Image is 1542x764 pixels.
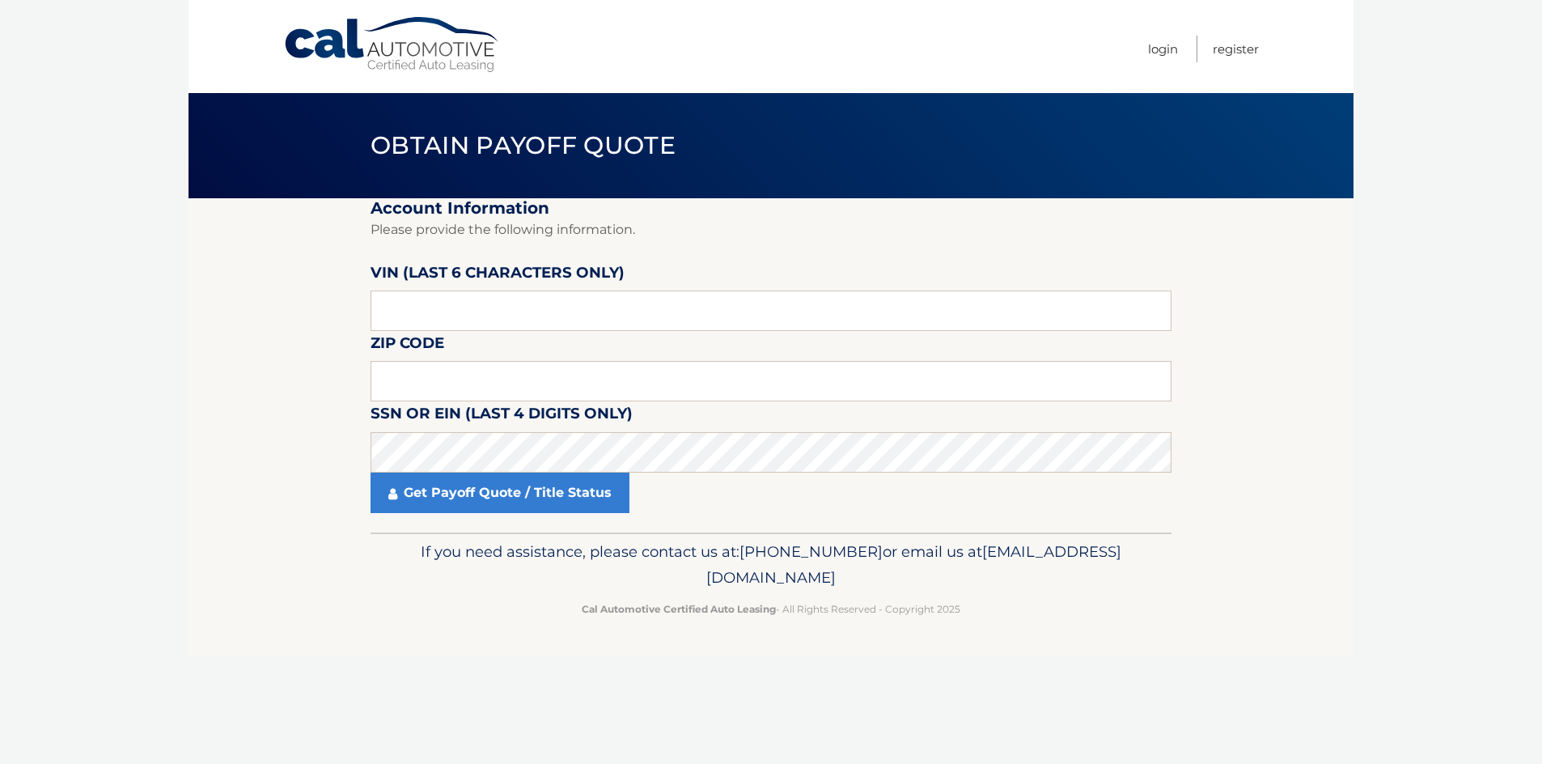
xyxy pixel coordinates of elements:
p: If you need assistance, please contact us at: or email us at [381,539,1161,591]
a: Register [1213,36,1259,62]
h2: Account Information [371,198,1171,219]
label: SSN or EIN (last 4 digits only) [371,401,633,431]
a: Login [1148,36,1178,62]
label: VIN (last 6 characters only) [371,261,625,291]
p: - All Rights Reserved - Copyright 2025 [381,601,1161,618]
span: [PHONE_NUMBER] [739,542,883,561]
strong: Cal Automotive Certified Auto Leasing [582,603,776,615]
a: Get Payoff Quote / Title Status [371,473,629,513]
a: Cal Automotive [283,16,502,74]
label: Zip Code [371,331,444,361]
span: Obtain Payoff Quote [371,130,676,160]
p: Please provide the following information. [371,219,1171,241]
